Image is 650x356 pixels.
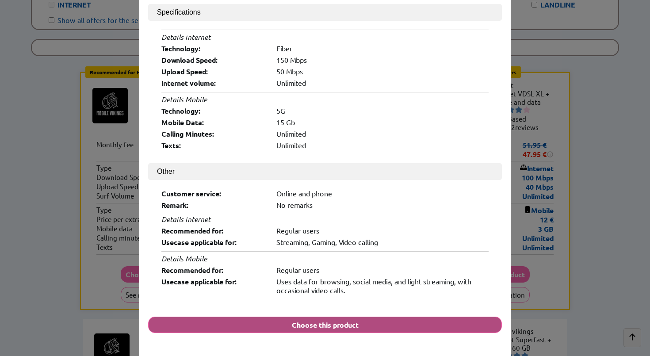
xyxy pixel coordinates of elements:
div: Uses data for browsing, social media, and light streaming, with occasional video calls. [276,277,489,295]
div: No remarks [276,200,489,210]
div: Internet volume: [161,78,268,88]
div: Unlimited [276,141,489,150]
div: Texts: [161,141,268,150]
div: Fiber [276,44,489,53]
i: Details internet [161,32,210,42]
i: Details Mobile [161,254,207,263]
div: 15 Gb [276,118,489,127]
div: Unlimited [276,78,489,88]
div: 50 Mbps [276,67,489,76]
div: Usecase applicable for: [161,237,268,247]
div: Recommended for: [161,265,268,275]
div: Customer service: [161,189,268,198]
button: Specifications [148,4,502,21]
div: Online and phone [276,189,489,198]
div: Unlimited [276,129,489,138]
div: Technology: [161,44,268,53]
div: Regular users [276,226,489,235]
div: 150 Mbps [276,55,489,65]
div: Recommended for: [161,226,268,235]
div: Usecase applicable for: [161,277,268,295]
i: Details Mobile [161,95,207,104]
button: Choose this product [148,317,502,333]
div: Regular users [276,265,489,275]
div: Streaming, Gaming, Video calling [276,237,489,247]
div: Download Speed: [161,55,268,65]
div: 5G [276,106,489,115]
div: Technology: [161,106,268,115]
div: Upload Speed: [161,67,268,76]
button: Other [148,163,502,180]
i: Details internet [161,214,210,224]
div: Calling Minutes: [161,129,268,138]
a: Choose this product [148,320,502,329]
div: Remark: [161,200,268,210]
div: Mobile Data: [161,118,268,127]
